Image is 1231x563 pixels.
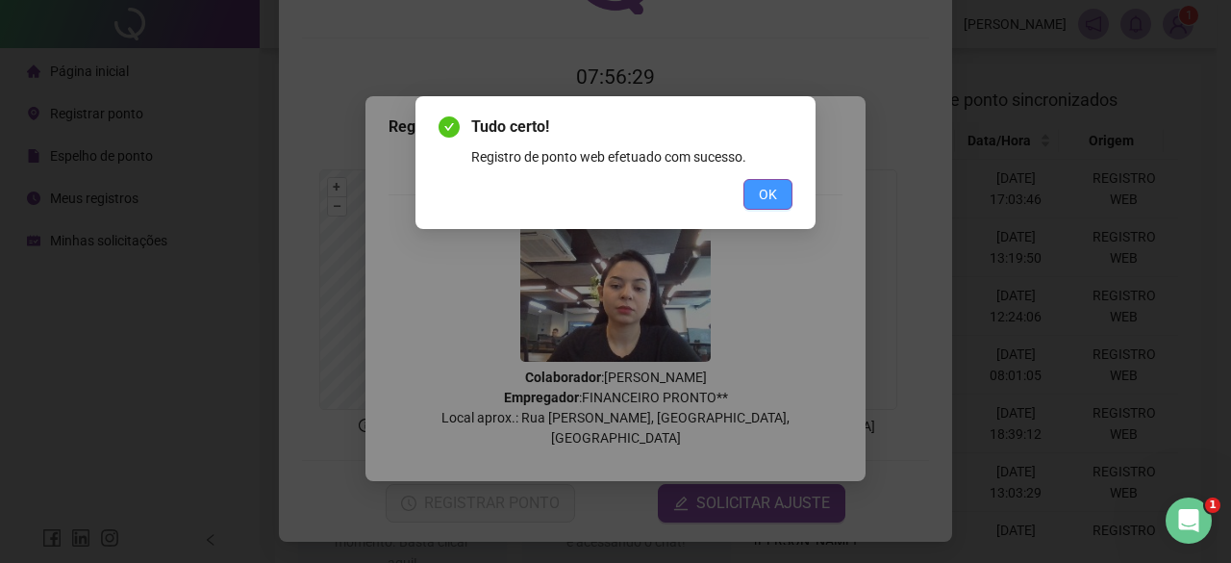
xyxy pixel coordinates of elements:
[1166,498,1212,544] iframe: Intercom live chat
[471,146,792,167] div: Registro de ponto web efetuado com sucesso.
[1205,498,1220,513] span: 1
[471,115,792,139] span: Tudo certo!
[743,179,792,210] button: OK
[759,184,777,205] span: OK
[439,116,460,138] span: check-circle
